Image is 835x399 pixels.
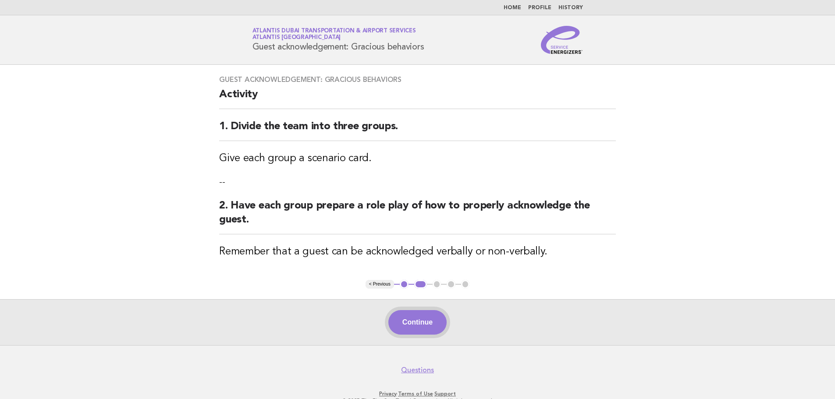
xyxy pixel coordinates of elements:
a: Support [434,391,456,397]
a: Questions [401,366,434,374]
h3: Remember that a guest can be acknowledged verbally or non-verbally. [219,245,616,259]
h2: 1. Divide the team into three groups. [219,120,616,141]
a: Home [504,5,521,11]
h1: Guest acknowledgement: Gracious behaviors [252,28,424,51]
a: History [558,5,583,11]
a: Atlantis Dubai Transportation & Airport ServicesAtlantis [GEOGRAPHIC_DATA] [252,28,416,40]
button: 1 [400,280,409,289]
button: < Previous [366,280,394,289]
a: Terms of Use [398,391,433,397]
h3: Guest acknowledgement: Gracious behaviors [219,75,616,84]
img: Service Energizers [541,26,583,54]
h3: Give each group a scenario card. [219,152,616,166]
button: Continue [388,310,447,335]
h2: Activity [219,88,616,109]
p: -- [219,176,616,188]
a: Profile [528,5,551,11]
h2: 2. Have each group prepare a role play of how to properly acknowledge the guest. [219,199,616,234]
button: 2 [414,280,427,289]
a: Privacy [379,391,397,397]
span: Atlantis [GEOGRAPHIC_DATA] [252,35,341,41]
p: · · [149,390,686,397]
